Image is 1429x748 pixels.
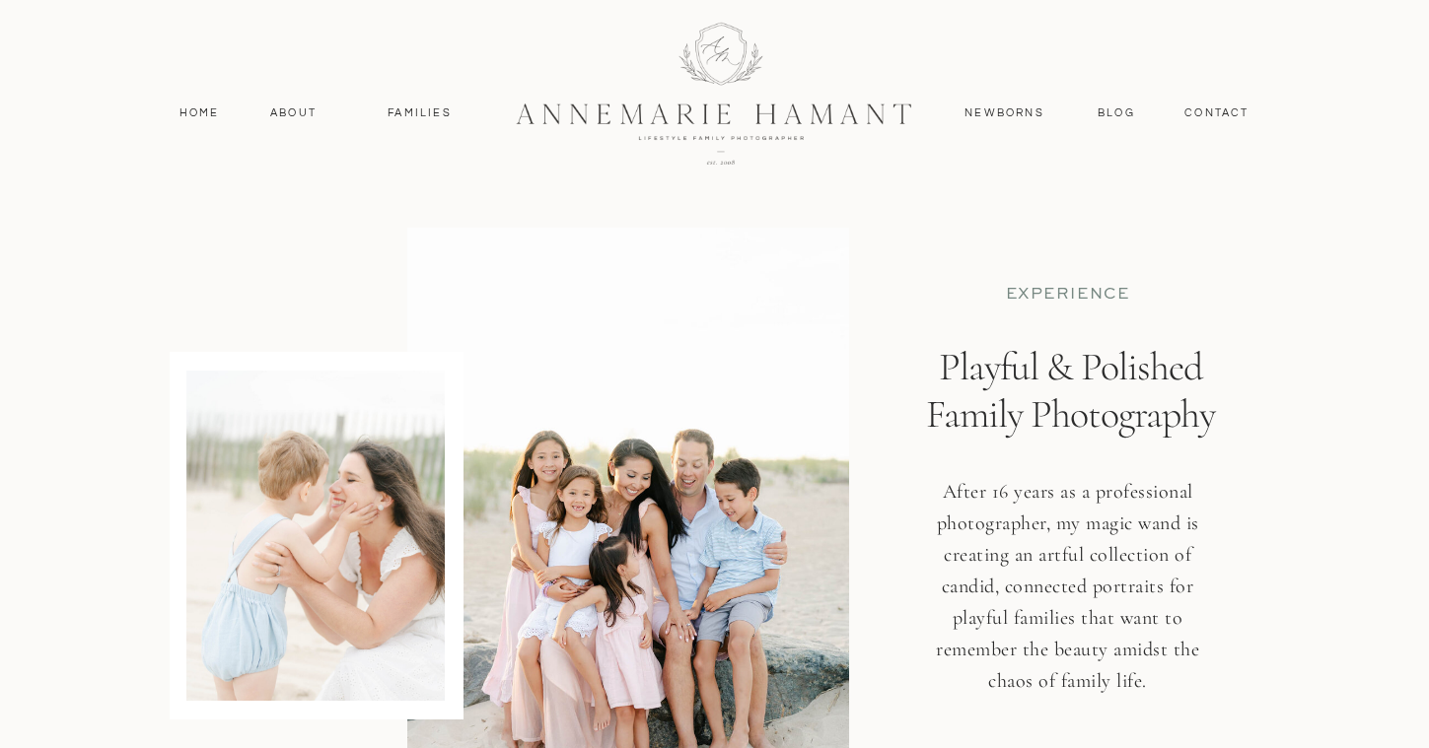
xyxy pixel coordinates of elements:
h1: Playful & Polished Family Photography [910,343,1232,522]
a: Blog [1094,104,1140,122]
a: Newborns [958,104,1052,122]
a: About [265,104,322,122]
h3: After 16 years as a professional photographer, my magic wand is creating an artful collection of ... [923,476,1213,729]
p: EXPERIENCE [947,284,1189,305]
a: Families [376,104,464,122]
a: Home [171,104,229,122]
a: contact [1175,104,1260,122]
